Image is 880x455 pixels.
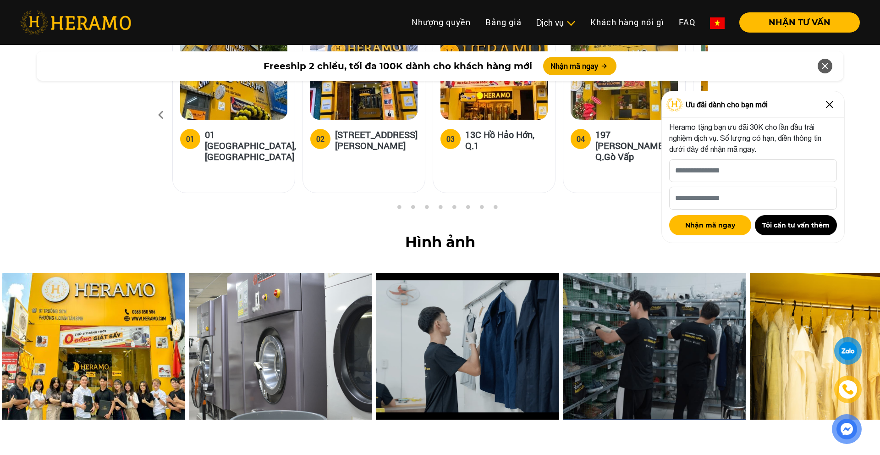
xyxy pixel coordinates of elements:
button: 5 [435,205,445,214]
h5: 13C Hồ Hảo Hớn, Q.1 [465,129,548,151]
img: subToggleIcon [566,19,576,28]
img: vn-flag.png [710,17,725,29]
div: Dịch vụ [536,17,576,29]
button: 8 [477,205,486,214]
button: 3 [408,205,417,214]
h5: [STREET_ADDRESS][PERSON_NAME] [335,129,418,151]
button: 2 [394,205,403,214]
span: Freeship 2 chiều, tối đa 100K dành cho khách hàng mới [264,59,532,73]
img: Logo [666,98,683,111]
a: phone-icon [836,377,860,402]
img: phone-icon [842,384,853,395]
h5: 197 [PERSON_NAME], Q.Gò Vấp [595,129,678,162]
img: hinh-anh-desktop-1.jpg [2,273,185,420]
img: Close [822,97,837,112]
span: Ưu đãi dành cho bạn mới [686,99,768,110]
button: 4 [422,205,431,214]
a: Khách hàng nói gì [583,12,671,32]
button: NHẬN TƯ VẤN [739,12,860,33]
button: 7 [463,205,472,214]
button: Tôi cần tư vấn thêm [755,215,837,235]
h5: 01 [GEOGRAPHIC_DATA], [GEOGRAPHIC_DATA] [205,129,296,162]
img: hinh-anh-desktop-7.jpg [189,273,372,420]
div: 01 [186,133,194,144]
a: FAQ [671,12,703,32]
h2: Hình ảnh [15,233,865,251]
img: heramo-logo.png [20,11,131,34]
img: hinh-anh-desktop-9.jpg [563,273,746,420]
div: 03 [446,133,455,144]
p: Heramo tặng bạn ưu đãi 30K cho lần đầu trải nghiệm dịch vụ. Số lượng có hạn, điền thông tin dưới ... [669,122,837,155]
button: 6 [449,205,458,214]
button: 1 [380,205,390,214]
button: Nhận mã ngay [543,57,616,75]
img: hinh-anh-desktop-8.jpg [376,273,559,420]
div: 02 [316,133,324,144]
a: Bảng giá [478,12,529,32]
a: Nhượng quyền [404,12,478,32]
div: 04 [577,133,585,144]
button: 9 [490,205,500,214]
button: Nhận mã ngay [669,215,751,235]
a: NHẬN TƯ VẤN [732,18,860,27]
